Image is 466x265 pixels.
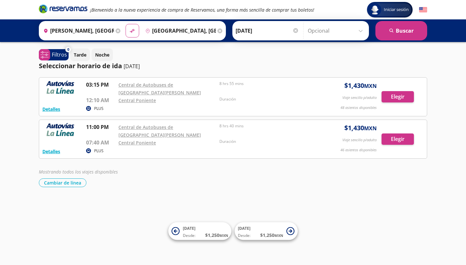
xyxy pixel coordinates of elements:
[219,96,317,102] p: Duración
[381,6,411,13] span: Iniciar sesión
[118,140,156,146] a: Central Poniente
[375,21,427,40] button: Buscar
[67,47,69,52] span: 0
[86,96,115,104] p: 12:10 AM
[42,106,60,112] button: Detalles
[118,124,201,138] a: Central de Autobuses de [GEOGRAPHIC_DATA][PERSON_NAME]
[364,125,377,132] small: MXN
[183,233,195,238] span: Desde:
[74,51,86,58] p: Tarde
[274,233,283,238] small: MXN
[238,226,250,231] span: [DATE]
[236,23,299,39] input: Elegir Fecha
[238,233,250,238] span: Desde:
[143,23,216,39] input: Buscar Destino
[42,123,78,136] img: RESERVAMOS
[39,178,86,187] button: Cambiar de línea
[260,232,283,238] span: $ 1,250
[219,139,317,144] p: Duración
[183,226,195,231] span: [DATE]
[340,105,377,111] p: 48 asientos disponibles
[340,147,377,153] p: 46 asientos disponibles
[39,49,69,60] button: 0Filtros
[39,4,87,14] i: Brand Logo
[364,82,377,90] small: MXN
[52,51,67,58] p: Filtros
[39,169,118,175] em: Mostrando todos los viajes disponibles
[344,81,377,90] span: $ 1,430
[70,48,90,61] button: Tarde
[86,81,115,89] p: 03:15 PM
[118,82,201,96] a: Central de Autobuses de [GEOGRAPHIC_DATA][PERSON_NAME]
[42,81,78,94] img: RESERVAMOS
[342,95,377,101] p: Viaje sencillo p/adulto
[86,123,115,131] p: 11:00 PM
[219,81,317,87] p: 8 hrs 55 mins
[344,123,377,133] span: $ 1,430
[235,222,298,240] button: [DATE]Desde:$1,250MXN
[205,232,228,238] span: $ 1,250
[39,4,87,16] a: Brand Logo
[219,123,317,129] p: 8 hrs 40 mins
[41,23,114,39] input: Buscar Origen
[168,222,231,240] button: [DATE]Desde:$1,250MXN
[94,148,104,154] p: PLUS
[39,61,122,71] p: Seleccionar horario de ida
[94,106,104,111] p: PLUS
[90,7,314,13] em: ¡Bienvenido a la nueva experiencia de compra de Reservamos, una forma más sencilla de comprar tus...
[219,233,228,238] small: MXN
[382,91,414,102] button: Elegir
[42,148,60,155] button: Detalles
[419,6,427,14] button: English
[124,62,140,70] p: [DATE]
[118,97,156,103] a: Central Poniente
[92,48,113,61] button: Noche
[308,23,366,39] input: Opcional
[342,137,377,143] p: Viaje sencillo p/adulto
[382,133,414,145] button: Elegir
[86,139,115,146] p: 07:40 AM
[95,51,109,58] p: Noche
